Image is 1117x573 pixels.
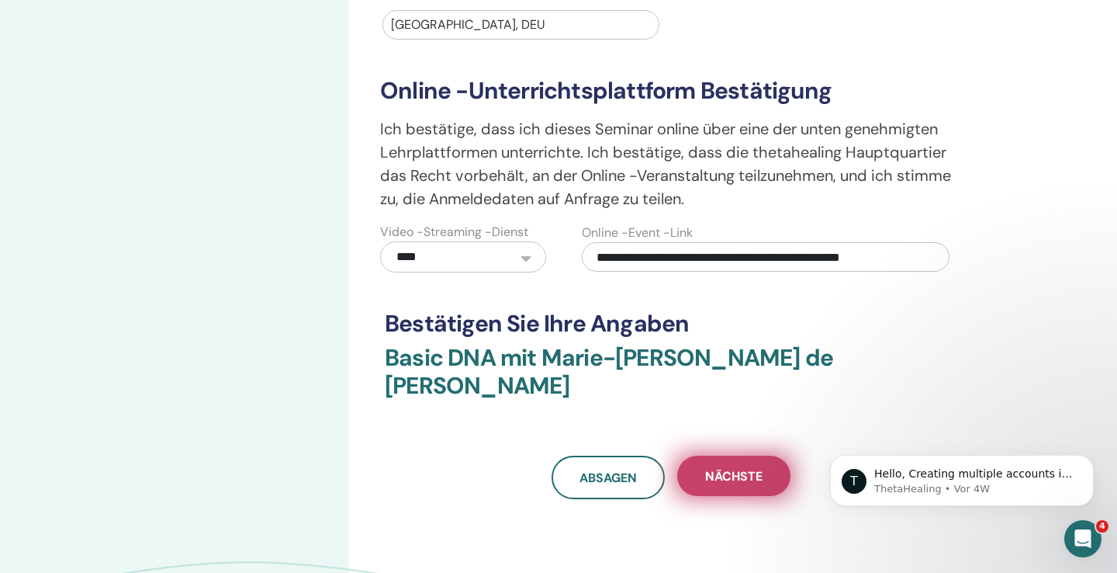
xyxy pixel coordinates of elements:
[677,456,790,496] button: Nächste
[705,468,763,484] span: Nächste
[1096,520,1108,533] span: 4
[579,470,637,486] span: Absagen
[380,117,962,210] p: Ich bestätige, dass ich dieses Seminar online über eine der unten genehmigten Lehrplattformen unt...
[807,422,1117,531] iframe: Intercom notifications Nachricht
[380,223,528,241] label: Video -Streaming -Dienst
[380,77,962,105] h3: Online -Unterrichtsplattform Bestätigung
[1064,520,1101,557] iframe: Intercom live chat
[552,456,665,499] a: Absagen
[582,224,693,242] label: Online -Event -Link
[385,344,957,418] h3: Basic DNA mit Marie-[PERSON_NAME] de [PERSON_NAME]
[385,310,957,338] h3: Bestätigen Sie Ihre Angaben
